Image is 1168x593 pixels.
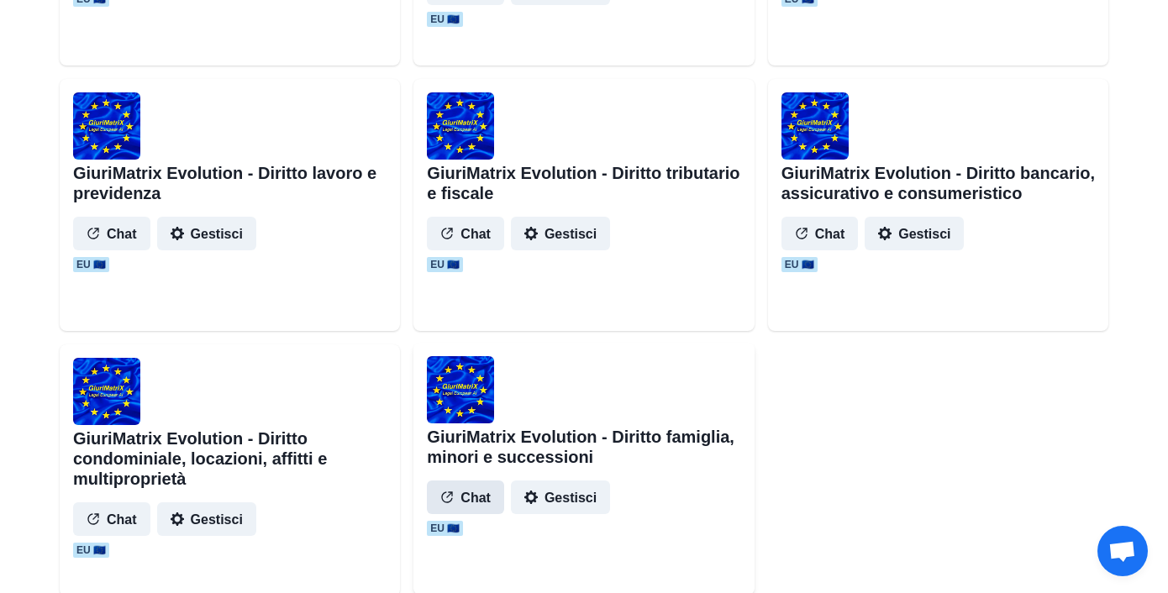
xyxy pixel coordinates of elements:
[73,428,387,489] h2: GiuriMatrix Evolution - Diritto condominiale, locazioni, affitti e multiproprietà
[781,92,849,160] img: user%2F1706%2F733030d0-45fe-4b5e-9c3c-5062934d7c13
[427,521,463,536] span: EU 🇪🇺
[781,163,1095,203] h2: GiuriMatrix Evolution - Diritto bancario, assicurativo e consumeristico
[427,480,504,514] button: Chat
[865,217,964,250] button: Gestisci
[427,356,494,423] img: user%2F1706%2F743ffb10-1b89-4ca6-9336-2c93b9db6fba
[73,92,140,160] img: user%2F1706%2F922292aa-ee27-4b70-86b4-9c4158a911e7
[427,163,740,203] h2: GiuriMatrix Evolution - Diritto tributario e fiscale
[73,257,109,272] span: EU 🇪🇺
[781,217,859,250] button: Chat
[781,257,818,272] span: EU 🇪🇺
[1097,526,1148,576] div: Aprire la chat
[73,217,150,250] button: Chat
[73,502,150,536] button: Chat
[73,543,109,558] span: EU 🇪🇺
[427,12,463,27] span: EU 🇪🇺
[511,480,610,514] button: Gestisci
[157,217,256,250] button: Gestisci
[427,257,463,272] span: EU 🇪🇺
[73,163,387,203] h2: GiuriMatrix Evolution - Diritto lavoro e previdenza
[511,217,610,250] button: Gestisci
[427,427,740,467] h2: GiuriMatrix Evolution - Diritto famiglia, minori e successioni
[73,358,140,425] img: user%2F1706%2F174da808-a3df-4f62-bc81-3bfcd94179e8
[157,502,256,536] button: Gestisci
[427,92,494,160] img: user%2F1706%2F7a9b5178-3cf7-4c01-9af4-9342a7a59807
[427,217,504,250] button: Chat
